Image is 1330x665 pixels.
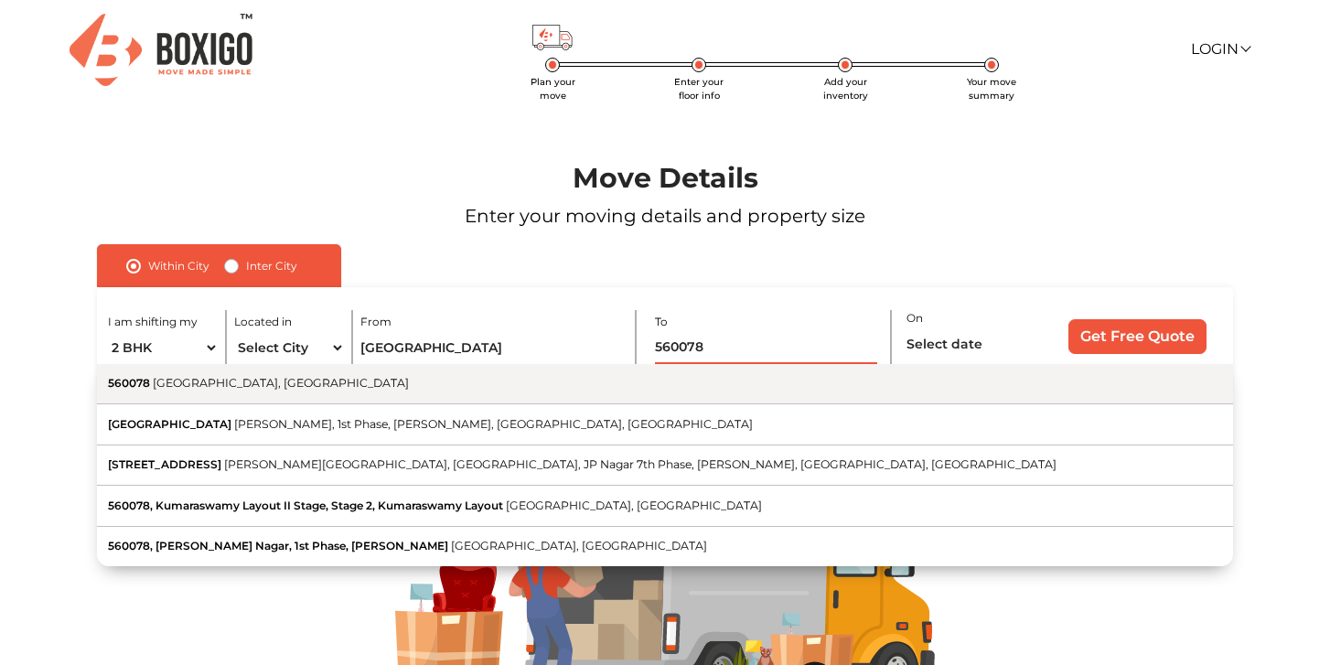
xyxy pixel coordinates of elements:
[53,202,1277,230] p: Enter your moving details and property size
[906,310,923,327] label: On
[153,376,409,390] span: [GEOGRAPHIC_DATA], [GEOGRAPHIC_DATA]
[1191,40,1250,58] a: Login
[224,457,1056,471] span: [PERSON_NAME][GEOGRAPHIC_DATA], [GEOGRAPHIC_DATA], JP Nagar 7th Phase, [PERSON_NAME], [GEOGRAPHIC...
[97,445,1233,486] button: [STREET_ADDRESS][PERSON_NAME][GEOGRAPHIC_DATA], [GEOGRAPHIC_DATA], JP Nagar 7th Phase, [PERSON_NA...
[70,14,252,86] img: Boxigo
[451,539,707,552] span: [GEOGRAPHIC_DATA], [GEOGRAPHIC_DATA]
[148,255,209,277] label: Within City
[531,76,575,102] span: Plan your move
[97,364,1233,404] button: 560078[GEOGRAPHIC_DATA], [GEOGRAPHIC_DATA]
[108,457,221,471] span: [STREET_ADDRESS]
[53,162,1277,195] h1: Move Details
[234,314,292,330] label: Located in
[97,527,1233,566] button: 560078, [PERSON_NAME] Nagar, 1st Phase, [PERSON_NAME][GEOGRAPHIC_DATA], [GEOGRAPHIC_DATA]
[246,255,297,277] label: Inter City
[655,332,877,364] input: Locality
[967,76,1016,102] span: Your move summary
[823,76,868,102] span: Add your inventory
[360,332,620,364] input: Locality
[655,314,668,330] label: To
[97,486,1233,526] button: 560078, Kumaraswamy Layout II Stage, Stage 2, Kumaraswamy Layout[GEOGRAPHIC_DATA], [GEOGRAPHIC_DATA]
[97,404,1233,445] button: [GEOGRAPHIC_DATA][PERSON_NAME], 1st Phase, [PERSON_NAME], [GEOGRAPHIC_DATA], [GEOGRAPHIC_DATA]
[674,76,724,102] span: Enter your floor info
[108,314,198,330] label: I am shifting my
[108,376,150,390] span: 560078
[928,360,984,380] label: Is flexible?
[234,417,753,431] span: [PERSON_NAME], 1st Phase, [PERSON_NAME], [GEOGRAPHIC_DATA], [GEOGRAPHIC_DATA]
[360,314,391,330] label: From
[108,539,448,552] span: 560078, [PERSON_NAME] Nagar, 1st Phase, [PERSON_NAME]
[906,328,1037,360] input: Select date
[108,499,503,512] span: 560078, Kumaraswamy Layout II Stage, Stage 2, Kumaraswamy Layout
[506,499,762,512] span: [GEOGRAPHIC_DATA], [GEOGRAPHIC_DATA]
[108,417,231,431] span: [GEOGRAPHIC_DATA]
[1068,319,1207,354] input: Get Free Quote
